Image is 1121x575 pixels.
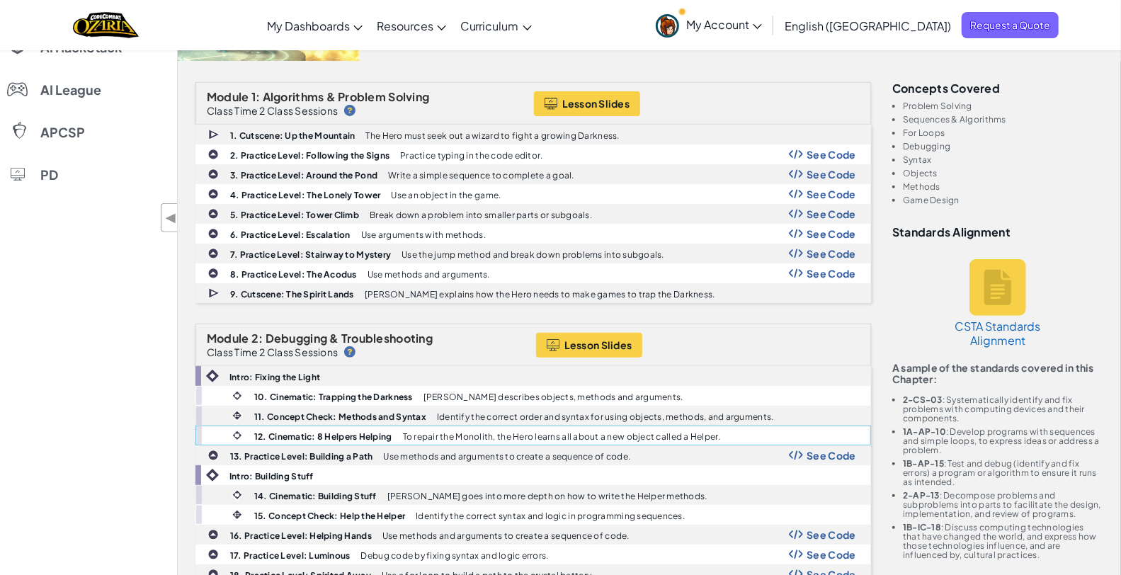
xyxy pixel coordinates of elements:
[251,331,263,346] span: 2:
[892,82,1103,94] h3: Concepts covered
[231,508,244,521] img: IconInteractive.svg
[195,525,871,545] a: 16. Practice Level: Helping Hands Use methods and arguments to create a sequence of code. Show Co...
[230,249,391,260] b: 7. Practice Level: Stairway to Mystery
[387,491,707,501] p: [PERSON_NAME] goes into more depth on how to write the Helper methods.
[536,333,643,358] button: Lesson Slides
[460,18,519,33] span: Curriculum
[383,452,630,461] p: Use methods and arguments to create a sequence of code.
[254,511,405,521] b: 15. Concept Check: Help the Helper
[254,431,392,442] b: 12. Cinematic: 8 Helpers Helping
[423,392,683,402] p: [PERSON_NAME] describes objects, methods and arguments.
[388,171,574,180] p: Write a simple sequence to complete a goal.
[207,208,219,220] img: IconPracticeLevel.svg
[903,395,1103,423] li: : Systematically identify and fix problems with computing devices and their components.
[903,115,1103,124] li: Sequences & Algorithms
[195,144,871,164] a: 2. Practice Level: Following the Signs Practice typing in the code editor. Show Code Logo See Code
[344,346,355,358] img: IconHint.svg
[230,550,351,561] b: 17. Practice Level: Luminous
[195,184,871,204] a: 4. Practice Level: The Lonely Tower Use an object in the game. Show Code Logo See Code
[892,362,1103,385] p: A sample of the standards covered in this Chapter:
[656,14,679,38] img: avatar
[778,6,958,45] a: English ([GEOGRAPHIC_DATA])
[230,190,380,200] b: 4. Practice Level: The Lonely Tower
[789,550,803,559] img: Show Code Logo
[195,485,871,505] a: 14. Cinematic: Building Stuff [PERSON_NAME] goes into more depth on how to write the Helper methods.
[254,491,377,501] b: 14. Cinematic: Building Stuff
[263,89,430,104] span: Algorithms & Problem Solving
[207,89,249,104] span: Module
[40,84,101,96] span: AI League
[903,427,1103,455] li: : Develop programs with sequences and simple loops, to express ideas or address a problem.
[361,230,486,239] p: Use arguments with methods.
[195,426,871,445] a: 12. Cinematic: 8 Helpers Helping To repair the Monolith, the Hero learns all about a new object c...
[207,268,219,279] img: IconPracticeLevel.svg
[807,188,856,200] span: See Code
[785,18,951,33] span: English ([GEOGRAPHIC_DATA])
[807,228,856,239] span: See Code
[534,91,641,116] a: Lesson Slides
[368,270,490,279] p: Use methods and arguments.
[903,459,1103,486] li: : Test and debug (identify and fix errors) a program or algorithm to ensure it runs as intended.
[361,551,549,560] p: Debug code by fixing syntax and logic errors.
[789,149,803,159] img: Show Code Logo
[789,450,803,460] img: Show Code Logo
[230,150,389,161] b: 2. Practice Level: Following the Signs
[945,245,1051,362] a: CSTA Standards Alignment
[403,432,721,441] p: To repair the Monolith, the Hero learns all about a new object called a Helper.
[230,229,351,240] b: 6. Practice Level: Escalation
[207,346,338,358] p: Class Time 2 Class Sessions
[903,394,943,405] b: 2-CS-03
[195,164,871,184] a: 3. Practice Level: Around the Pond Write a simple sequence to complete a goal. Show Code Logo See...
[73,11,139,40] img: Home
[254,392,413,402] b: 10. Cinematic: Trapping the Darkness
[195,505,871,525] a: 15. Concept Check: Help the Helper Identify the correct syntax and logic in programming sequences.
[207,228,219,239] img: IconPracticeLevel.svg
[382,531,630,540] p: Use methods and arguments to create a sequence of code.
[229,471,314,482] b: Intro: Building Stuff
[195,263,871,283] a: 8. Practice Level: The Acodus Use methods and arguments. Show Code Logo See Code
[903,490,940,501] b: 2-AP-13
[903,101,1103,110] li: Problem Solving
[377,18,433,33] span: Resources
[903,128,1103,137] li: For Loops
[231,489,244,501] img: IconCinematic.svg
[952,319,1044,348] h5: CSTA Standards Alignment
[962,12,1059,38] a: Request a Quote
[370,6,453,45] a: Resources
[789,530,803,540] img: Show Code Logo
[903,155,1103,164] li: Syntax
[903,458,944,469] b: 1B-AP-15
[892,226,1103,238] h3: Standards Alignment
[789,189,803,199] img: Show Code Logo
[195,445,871,465] a: 13. Practice Level: Building a Path Use methods and arguments to create a sequence of code. Show ...
[195,545,871,564] a: 17. Practice Level: Luminous Debug code by fixing syntax and logic errors. Show Code Logo See Code
[807,248,856,259] span: See Code
[230,269,357,280] b: 8. Practice Level: The Acodus
[207,450,219,461] img: IconPracticeLevel.svg
[73,11,139,40] a: Ozaria by CodeCombat logo
[208,128,221,142] img: IconCutscene.svg
[807,268,856,279] span: See Code
[254,411,426,422] b: 11. Concept Check: Methods and Syntax
[807,529,856,540] span: See Code
[807,169,856,180] span: See Code
[789,229,803,239] img: Show Code Logo
[344,105,355,116] img: IconHint.svg
[266,331,433,346] span: Debugging & Troubleshooting
[903,195,1103,205] li: Game Design
[453,6,539,45] a: Curriculum
[562,98,630,109] span: Lesson Slides
[564,339,632,351] span: Lesson Slides
[208,287,221,300] img: IconCutscene.svg
[400,151,542,160] p: Practice typing in the code editor.
[230,451,372,462] b: 13. Practice Level: Building a Path
[365,290,715,299] p: [PERSON_NAME] explains how the Hero needs to make games to trap the Darkness.
[366,131,620,140] p: The Hero must seek out a wizard to fight a growing Darkness.
[207,248,219,259] img: IconPracticeLevel.svg
[195,224,871,244] a: 6. Practice Level: Escalation Use arguments with methods. Show Code Logo See Code
[230,289,354,300] b: 9. Cutscene: The Spirit Lands
[686,17,762,32] span: My Account
[207,529,219,540] img: IconPracticeLevel.svg
[807,450,856,461] span: See Code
